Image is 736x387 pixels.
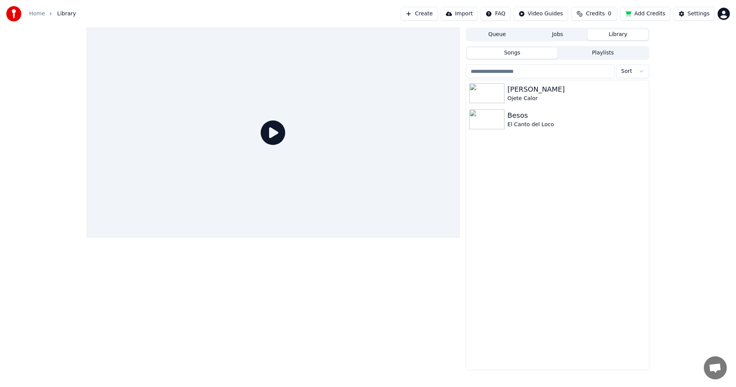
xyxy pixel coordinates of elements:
div: El Canto del Loco [508,121,646,128]
span: Sort [621,68,632,75]
a: Open chat [704,356,727,379]
button: Add Credits [620,7,670,21]
nav: breadcrumb [29,10,76,18]
div: Settings [688,10,710,18]
button: Video Guides [514,7,568,21]
button: Playlists [557,48,648,59]
button: Queue [467,29,527,40]
div: [PERSON_NAME] [508,84,646,95]
span: Credits [586,10,605,18]
button: Jobs [527,29,588,40]
div: Besos [508,110,646,121]
button: Create [401,7,438,21]
div: Ojete Calor [508,95,646,102]
button: Library [588,29,648,40]
span: 0 [608,10,611,18]
button: FAQ [481,7,510,21]
button: Import [441,7,478,21]
button: Songs [467,48,558,59]
a: Home [29,10,45,18]
img: youka [6,6,21,21]
span: Library [57,10,76,18]
button: Settings [674,7,715,21]
button: Credits0 [571,7,617,21]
